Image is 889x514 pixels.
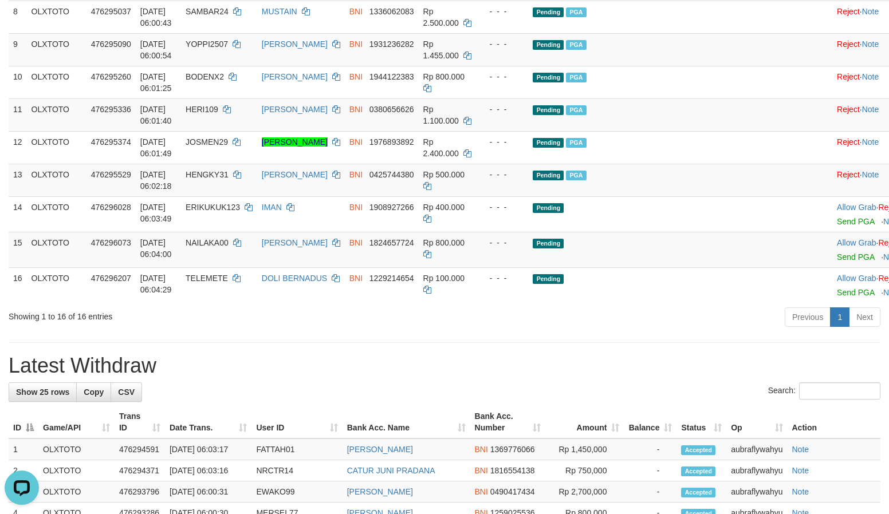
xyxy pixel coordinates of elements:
span: 476295090 [91,39,131,49]
span: Copy 1944122383 to clipboard [369,72,414,81]
td: 9 [9,33,27,66]
span: BNI [349,39,363,49]
span: 476295529 [91,170,131,179]
span: TELEMETE [186,274,228,283]
span: JOSMEN29 [186,137,228,147]
a: Note [792,487,809,496]
a: Show 25 rows [9,382,77,402]
td: [DATE] 06:00:31 [165,481,251,503]
th: Status: activate to sort column ascending [676,406,726,438]
td: Rp 2,700,000 [545,481,624,503]
a: [PERSON_NAME] [262,238,328,247]
a: 1 [830,307,849,327]
a: Next [849,307,880,327]
div: Showing 1 to 16 of 16 entries [9,306,362,322]
a: [PERSON_NAME] [347,445,413,454]
a: CATUR JUNI PRADANA [347,466,435,475]
span: Copy 0380656626 to clipboard [369,105,414,114]
td: aubraflywahyu [726,460,787,481]
td: OLXTOTO [27,196,86,232]
td: 10 [9,66,27,98]
a: Reject [837,7,860,16]
a: DOLI BERNADUS [262,274,327,283]
a: Reject [837,39,860,49]
span: [DATE] 06:04:29 [140,274,172,294]
th: Balance: activate to sort column ascending [624,406,676,438]
a: IMAN [262,203,282,212]
span: Pending [533,239,564,248]
a: Note [792,466,809,475]
span: Rp 1.455.000 [423,39,459,60]
td: 13 [9,164,27,196]
span: · [837,274,878,283]
td: Rp 750,000 [545,460,624,481]
span: BNI [349,7,363,16]
span: 476296207 [91,274,131,283]
a: Send PGA [837,217,874,226]
a: [PERSON_NAME] [262,39,328,49]
span: SAMBAR24 [186,7,229,16]
span: [DATE] 06:01:49 [140,137,172,158]
td: OLXTOTO [27,267,86,303]
div: - - - [481,272,524,284]
a: MUSTAIN [262,7,297,16]
span: 476295037 [91,7,131,16]
a: [PERSON_NAME] [262,72,328,81]
span: 476296073 [91,238,131,247]
td: 12 [9,131,27,164]
td: OLXTOTO [27,131,86,164]
span: Accepted [681,488,715,497]
th: Bank Acc. Number: activate to sort column ascending [470,406,546,438]
a: Send PGA [837,252,874,262]
td: 16 [9,267,27,303]
td: 8 [9,1,27,33]
input: Search: [799,382,880,400]
td: 14 [9,196,27,232]
span: BNI [349,105,363,114]
a: Allow Grab [837,238,876,247]
span: CSV [118,388,135,397]
span: Copy 0490417434 to clipboard [490,487,535,496]
span: Rp 2.500.000 [423,7,459,27]
td: [DATE] 06:03:17 [165,438,251,460]
span: YOPPI2507 [186,39,228,49]
div: - - - [481,237,524,248]
a: Reject [837,137,860,147]
td: - [624,481,676,503]
td: OLXTOTO [27,66,86,98]
th: Date Trans.: activate to sort column ascending [165,406,251,438]
span: Copy 1336062083 to clipboard [369,7,414,16]
span: Show 25 rows [16,388,69,397]
td: OLXTOTO [27,98,86,131]
span: BNI [475,445,488,454]
span: Copy 1816554138 to clipboard [490,466,535,475]
span: Rp 400.000 [423,203,465,212]
td: OLXTOTO [27,232,86,267]
span: Accepted [681,445,715,455]
span: Pending [533,73,564,82]
td: OLXTOTO [27,1,86,33]
span: Accepted [681,466,715,476]
span: [DATE] 06:04:00 [140,238,172,259]
td: - [624,460,676,481]
div: - - - [481,136,524,148]
th: Action [788,406,881,438]
span: Copy [84,388,104,397]
span: [DATE] 06:01:40 [140,105,172,125]
div: - - - [481,104,524,115]
span: Copy 1976893892 to clipboard [369,137,414,147]
a: [PERSON_NAME] [262,105,328,114]
span: Copy 1229214654 to clipboard [369,274,414,283]
span: Marked by aubraflywahyu [566,171,586,180]
a: Reject [837,72,860,81]
th: Game/API: activate to sort column ascending [38,406,115,438]
span: Rp 800.000 [423,72,465,81]
span: Copy 1931236282 to clipboard [369,39,414,49]
span: [DATE] 06:00:43 [140,7,172,27]
span: Copy 1824657724 to clipboard [369,238,414,247]
span: 476295260 [91,72,131,81]
span: Pending [533,171,564,180]
td: 15 [9,232,27,267]
td: aubraflywahyu [726,481,787,503]
span: BNI [475,466,488,475]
